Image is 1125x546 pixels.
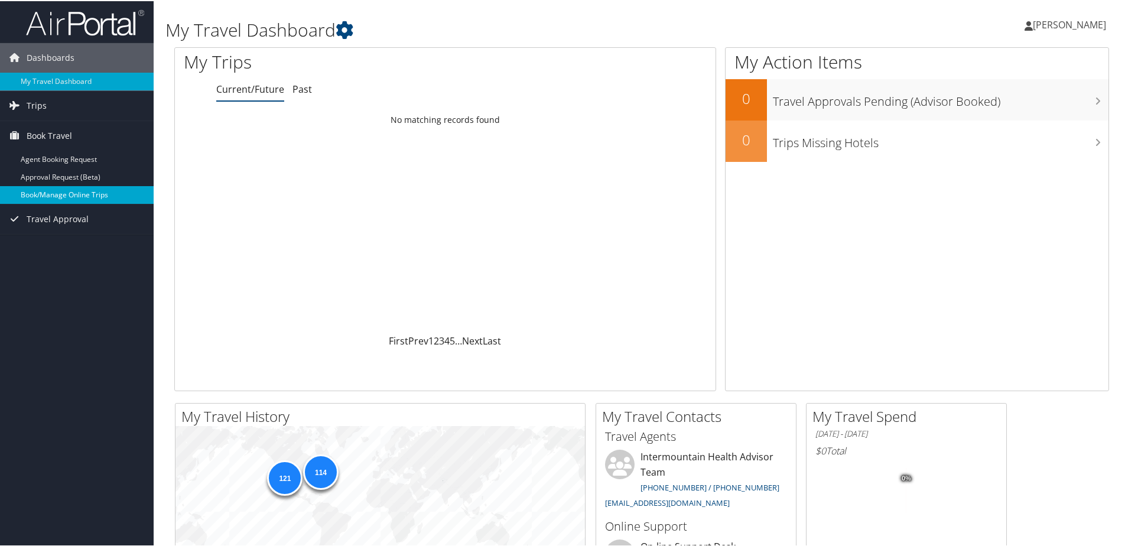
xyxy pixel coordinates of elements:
[726,48,1108,73] h1: My Action Items
[605,517,787,534] h3: Online Support
[726,119,1108,161] a: 0Trips Missing Hotels
[726,87,767,108] h2: 0
[27,90,47,119] span: Trips
[1033,17,1106,30] span: [PERSON_NAME]
[640,481,779,492] a: [PHONE_NUMBER] / [PHONE_NUMBER]
[292,82,312,95] a: Past
[815,443,997,456] h6: Total
[444,333,450,346] a: 4
[902,474,911,481] tspan: 0%
[815,427,997,438] h6: [DATE] - [DATE]
[602,405,796,425] h2: My Travel Contacts
[184,48,482,73] h1: My Trips
[434,333,439,346] a: 2
[812,405,1006,425] h2: My Travel Spend
[216,82,284,95] a: Current/Future
[605,496,730,507] a: [EMAIL_ADDRESS][DOMAIN_NAME]
[27,42,74,71] span: Dashboards
[165,17,801,41] h1: My Travel Dashboard
[726,78,1108,119] a: 0Travel Approvals Pending (Advisor Booked)
[455,333,462,346] span: …
[175,108,716,129] td: No matching records found
[773,128,1108,150] h3: Trips Missing Hotels
[267,459,303,495] div: 121
[439,333,444,346] a: 3
[462,333,483,346] a: Next
[726,129,767,149] h2: 0
[27,120,72,149] span: Book Travel
[26,8,144,35] img: airportal-logo.png
[181,405,585,425] h2: My Travel History
[605,427,787,444] h3: Travel Agents
[389,333,408,346] a: First
[483,333,501,346] a: Last
[27,203,89,233] span: Travel Approval
[450,333,455,346] a: 5
[773,86,1108,109] h3: Travel Approvals Pending (Advisor Booked)
[303,453,339,489] div: 114
[1025,6,1118,41] a: [PERSON_NAME]
[815,443,826,456] span: $0
[599,448,793,512] li: Intermountain Health Advisor Team
[408,333,428,346] a: Prev
[428,333,434,346] a: 1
